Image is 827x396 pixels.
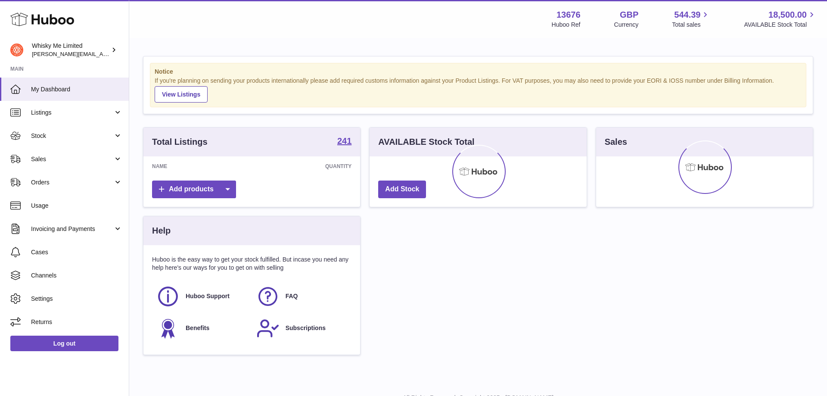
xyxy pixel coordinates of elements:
[614,21,639,29] div: Currency
[143,156,236,176] th: Name
[768,9,807,21] span: 18,500.00
[557,9,581,21] strong: 13676
[672,21,710,29] span: Total sales
[236,156,361,176] th: Quantity
[155,77,802,103] div: If you're planning on sending your products internationally please add required customs informati...
[31,155,113,163] span: Sales
[156,285,248,308] a: Huboo Support
[31,248,122,256] span: Cases
[152,136,208,148] h3: Total Listings
[620,9,638,21] strong: GBP
[337,137,351,145] strong: 241
[605,136,627,148] h3: Sales
[186,324,209,332] span: Benefits
[32,50,173,57] span: [PERSON_NAME][EMAIL_ADDRESS][DOMAIN_NAME]
[156,317,248,340] a: Benefits
[31,271,122,280] span: Channels
[744,9,817,29] a: 18,500.00 AVAILABLE Stock Total
[256,317,348,340] a: Subscriptions
[286,324,326,332] span: Subscriptions
[155,68,802,76] strong: Notice
[337,137,351,147] a: 241
[256,285,348,308] a: FAQ
[152,256,351,272] p: Huboo is the easy way to get your stock fulfilled. But incase you need any help here's our ways f...
[10,336,118,351] a: Log out
[378,181,426,198] a: Add Stock
[31,178,113,187] span: Orders
[186,292,230,300] span: Huboo Support
[31,85,122,94] span: My Dashboard
[672,9,710,29] a: 544.39 Total sales
[31,132,113,140] span: Stock
[32,42,109,58] div: Whisky Me Limited
[744,21,817,29] span: AVAILABLE Stock Total
[31,295,122,303] span: Settings
[152,225,171,237] h3: Help
[378,136,474,148] h3: AVAILABLE Stock Total
[552,21,581,29] div: Huboo Ref
[31,202,122,210] span: Usage
[152,181,236,198] a: Add products
[31,318,122,326] span: Returns
[10,44,23,56] img: frances@whiskyshop.com
[286,292,298,300] span: FAQ
[155,86,208,103] a: View Listings
[674,9,700,21] span: 544.39
[31,109,113,117] span: Listings
[31,225,113,233] span: Invoicing and Payments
